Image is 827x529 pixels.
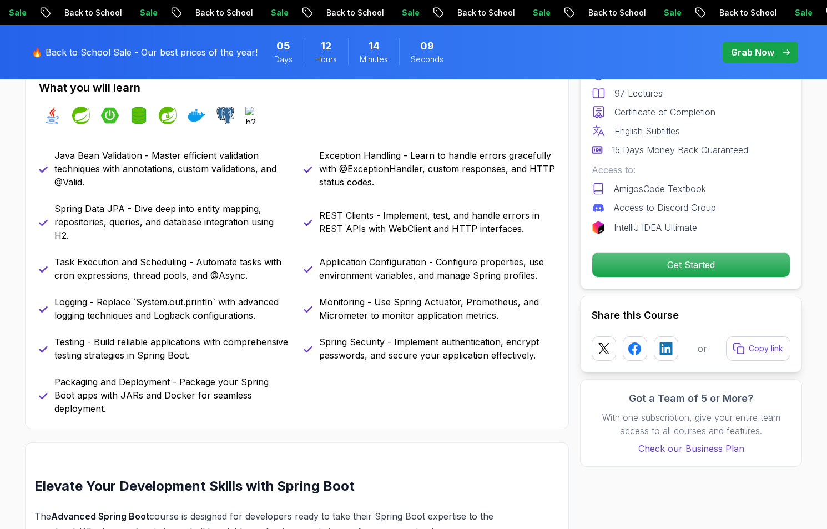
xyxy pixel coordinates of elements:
[319,295,555,322] p: Monitoring - Use Spring Actuator, Prometheus, and Micrometer to monitor application metrics.
[614,201,716,214] p: Access to Discord Group
[321,38,331,54] span: 12 Hours
[592,221,605,234] img: jetbrains logo
[159,107,177,124] img: spring-security logo
[731,46,774,59] p: Grab Now
[612,143,748,157] p: 15 Days Money Back Guaranteed
[54,255,290,282] p: Task Execution and Scheduling - Automate tasks with cron expressions, thread pools, and @Async.
[786,7,821,18] p: Sale
[216,107,234,124] img: postgres logo
[710,7,786,18] p: Back to School
[411,54,443,65] span: Seconds
[317,7,393,18] p: Back to School
[614,105,715,119] p: Certificate of Completion
[274,54,293,65] span: Days
[393,7,428,18] p: Sale
[448,7,524,18] p: Back to School
[592,411,790,437] p: With one subscription, give your entire team access to all courses and features.
[655,7,690,18] p: Sale
[131,7,167,18] p: Sale
[34,477,507,495] h2: Elevate Your Development Skills with Spring Boot
[592,163,790,177] p: Access to:
[592,252,790,278] button: Get Started
[614,87,663,100] p: 97 Lectures
[749,343,783,354] p: Copy link
[245,107,263,124] img: h2 logo
[726,336,790,361] button: Copy link
[592,391,790,406] h3: Got a Team of 5 or More?
[579,7,655,18] p: Back to School
[101,107,119,124] img: spring-boot logo
[54,295,290,322] p: Logging - Replace `System.out.println` with advanced logging techniques and Logback configurations.
[592,253,790,277] p: Get Started
[698,342,707,355] p: or
[592,308,790,323] h2: Share this Course
[54,202,290,242] p: Spring Data JPA - Dive deep into entity mapping, repositories, queries, and database integration ...
[72,107,90,124] img: spring logo
[39,80,555,95] h2: What you will learn
[51,511,149,522] strong: Advanced Spring Boot
[262,7,297,18] p: Sale
[43,107,61,124] img: java logo
[315,54,337,65] span: Hours
[319,255,555,282] p: Application Configuration - Configure properties, use environment variables, and manage Spring pr...
[54,375,290,415] p: Packaging and Deployment - Package your Spring Boot apps with JARs and Docker for seamless deploy...
[276,38,290,54] span: 5 Days
[56,7,131,18] p: Back to School
[360,54,388,65] span: Minutes
[614,221,697,234] p: IntelliJ IDEA Ultimate
[32,46,258,59] p: 🔥 Back to School Sale - Our best prices of the year!
[130,107,148,124] img: spring-data-jpa logo
[54,335,290,362] p: Testing - Build reliable applications with comprehensive testing strategies in Spring Boot.
[319,149,555,189] p: Exception Handling - Learn to handle errors gracefully with @ExceptionHandler, custom responses, ...
[319,209,555,235] p: REST Clients - Implement, test, and handle errors in REST APIs with WebClient and HTTP interfaces.
[614,124,680,138] p: English Subtitles
[54,149,290,189] p: Java Bean Validation - Master efficient validation techniques with annotations, custom validation...
[188,107,205,124] img: docker logo
[369,38,380,54] span: 14 Minutes
[524,7,559,18] p: Sale
[592,442,790,455] a: Check our Business Plan
[186,7,262,18] p: Back to School
[319,335,555,362] p: Spring Security - Implement authentication, encrypt passwords, and secure your application effect...
[614,182,706,195] p: AmigosCode Textbook
[420,38,434,54] span: 9 Seconds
